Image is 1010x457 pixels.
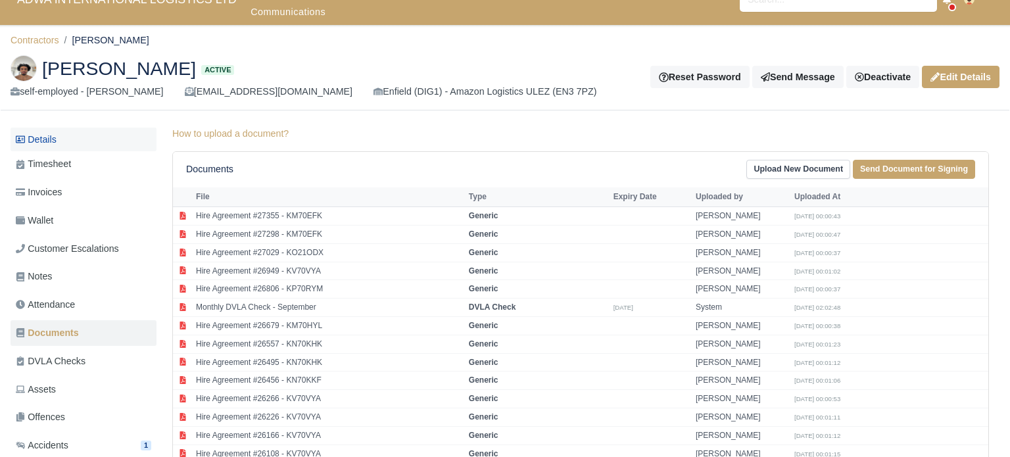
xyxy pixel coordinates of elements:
[692,299,791,317] td: System
[692,335,791,353] td: [PERSON_NAME]
[186,164,233,175] h6: Documents
[16,382,56,397] span: Assets
[794,285,840,293] small: [DATE] 00:00:37
[469,339,498,349] strong: Generic
[466,187,610,207] th: Type
[469,431,498,440] strong: Generic
[42,59,196,78] span: [PERSON_NAME]
[193,187,466,207] th: File
[794,268,840,275] small: [DATE] 00:01:02
[193,390,466,408] td: Hire Agreement #26266 - KV70VYA
[16,325,79,341] span: Documents
[11,180,156,205] a: Invoices
[193,280,466,299] td: Hire Agreement #26806 - KP70RYM
[469,321,498,330] strong: Generic
[692,207,791,226] td: [PERSON_NAME]
[752,66,844,88] a: Send Message
[193,226,466,244] td: Hire Agreement #27298 - KM70EFK
[16,213,53,228] span: Wallet
[692,280,791,299] td: [PERSON_NAME]
[193,207,466,226] td: Hire Agreement #27355 - KM70EFK
[469,358,498,367] strong: Generic
[922,66,999,88] a: Edit Details
[1,45,1009,110] div: Sheikh Khaliq
[746,160,850,179] a: Upload New Document
[16,438,68,453] span: Accidents
[193,262,466,280] td: Hire Agreement #26949 - KV70VYA
[193,335,466,353] td: Hire Agreement #26557 - KN70KHK
[692,408,791,427] td: [PERSON_NAME]
[11,208,156,233] a: Wallet
[692,243,791,262] td: [PERSON_NAME]
[610,187,692,207] th: Expiry Date
[613,304,633,311] small: [DATE]
[794,304,840,311] small: [DATE] 02:02:48
[846,66,919,88] a: Deactivate
[11,404,156,430] a: Offences
[853,160,975,179] a: Send Document for Signing
[11,264,156,289] a: Notes
[11,151,156,177] a: Timesheet
[193,317,466,335] td: Hire Agreement #26679 - KM70HYL
[650,66,749,88] button: Reset Password
[774,305,1010,457] iframe: Chat Widget
[692,226,791,244] td: [PERSON_NAME]
[692,317,791,335] td: [PERSON_NAME]
[692,353,791,372] td: [PERSON_NAME]
[193,353,466,372] td: Hire Agreement #26495 - KN70KHK
[11,292,156,318] a: Attendance
[193,372,466,390] td: Hire Agreement #26456 - KN70KKF
[791,187,890,207] th: Uploaded At
[469,248,498,257] strong: Generic
[794,231,840,238] small: [DATE] 00:00:47
[59,33,149,48] li: [PERSON_NAME]
[16,410,65,425] span: Offences
[16,297,75,312] span: Attendance
[692,426,791,445] td: [PERSON_NAME]
[469,229,498,239] strong: Generic
[185,84,352,99] div: [EMAIL_ADDRESS][DOMAIN_NAME]
[11,236,156,262] a: Customer Escalations
[16,156,71,172] span: Timesheet
[11,349,156,374] a: DVLA Checks
[692,372,791,390] td: [PERSON_NAME]
[16,269,52,284] span: Notes
[469,394,498,403] strong: Generic
[16,354,85,369] span: DVLA Checks
[469,412,498,421] strong: Generic
[201,65,234,75] span: Active
[692,187,791,207] th: Uploaded by
[16,185,62,200] span: Invoices
[193,426,466,445] td: Hire Agreement #26166 - KV70VYA
[193,299,466,317] td: Monthly DVLA Check - September
[11,377,156,402] a: Assets
[141,441,151,450] span: 1
[794,212,840,220] small: [DATE] 00:00:43
[469,266,498,276] strong: Generic
[692,390,791,408] td: [PERSON_NAME]
[692,262,791,280] td: [PERSON_NAME]
[11,128,156,152] a: Details
[193,243,466,262] td: Hire Agreement #27029 - KO21ODX
[794,249,840,256] small: [DATE] 00:00:37
[172,128,289,139] a: How to upload a document?
[469,284,498,293] strong: Generic
[469,302,516,312] strong: DVLA Check
[373,84,596,99] div: Enfield (DIG1) - Amazon Logistics ULEZ (EN3 7PZ)
[469,211,498,220] strong: Generic
[193,408,466,427] td: Hire Agreement #26226 - KV70VYA
[11,320,156,346] a: Documents
[11,84,164,99] div: self-employed - [PERSON_NAME]
[469,375,498,385] strong: Generic
[16,241,119,256] span: Customer Escalations
[11,35,59,45] a: Contractors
